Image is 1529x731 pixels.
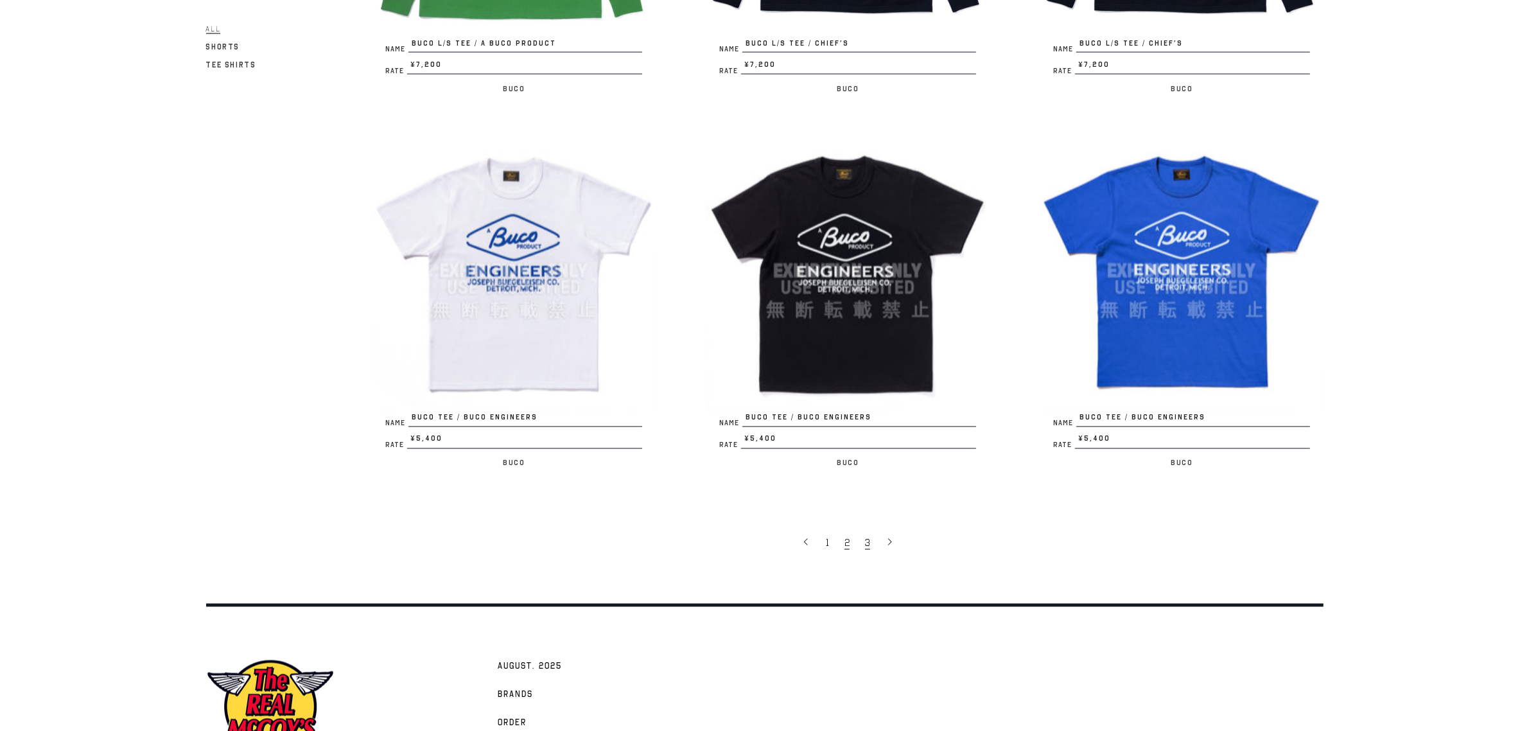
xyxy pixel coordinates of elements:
p: Buco [706,81,989,96]
p: Buco [706,455,989,471]
img: BUCO TEE / BUCO ENGINEERS [372,130,655,412]
span: BUCO TEE / BUCO ENGINEERS [1076,412,1310,428]
p: Buco [372,455,655,471]
span: Name [719,46,742,53]
span: Name [719,420,742,427]
span: BUCO TEE / BUCO ENGINEERS [408,412,642,428]
span: 3 [865,537,870,550]
span: Name [385,420,408,427]
img: BUCO TEE / BUCO ENGINEERS [706,130,989,412]
a: Brands [492,680,540,709]
span: Rate [385,442,407,449]
span: Order [498,718,527,730]
span: BUCO L/S TEE / CHIEF’S [742,38,976,53]
span: 2 [844,537,850,550]
span: Name [385,46,408,53]
span: Tee Shirts [206,60,256,69]
a: 3 [859,529,879,556]
span: ¥7,200 [407,59,642,75]
a: Shorts [206,39,240,54]
span: Rate [719,67,741,75]
a: BUCO TEE / BUCO ENGINEERS NameBUCO TEE / BUCO ENGINEERS Rate¥5,400 Buco [706,130,989,471]
span: ¥5,400 [1075,434,1310,449]
span: Name [1053,46,1076,53]
a: AUGUST. 2025 [492,652,568,680]
p: Buco [1040,455,1323,471]
span: ¥7,200 [741,59,976,75]
span: ¥7,200 [1075,59,1310,75]
span: BUCO L/S TEE / CHIEF’S [1076,38,1310,53]
a: All [206,21,221,36]
a: Tee Shirts [206,57,256,72]
span: ¥5,400 [407,434,642,449]
span: Rate [385,67,407,75]
span: Rate [1053,67,1075,75]
span: Brands [498,689,534,702]
span: Name [1053,420,1076,427]
span: ¥5,400 [741,434,976,449]
span: All [206,24,221,33]
span: BUCO TEE / BUCO ENGINEERS [742,412,976,428]
a: 1 [819,529,838,556]
img: BUCO TEE / BUCO ENGINEERS [1040,130,1323,412]
span: Rate [719,442,741,449]
span: Shorts [206,42,240,51]
span: 1 [826,537,829,550]
p: Buco [372,81,655,96]
span: BUCO L/S TEE / A BUCO PRODUCT [408,38,642,53]
span: Rate [1053,442,1075,449]
a: BUCO TEE / BUCO ENGINEERS NameBUCO TEE / BUCO ENGINEERS Rate¥5,400 Buco [372,130,655,471]
span: AUGUST. 2025 [498,661,562,674]
a: BUCO TEE / BUCO ENGINEERS NameBUCO TEE / BUCO ENGINEERS Rate¥5,400 Buco [1040,130,1323,471]
p: Buco [1040,81,1323,96]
